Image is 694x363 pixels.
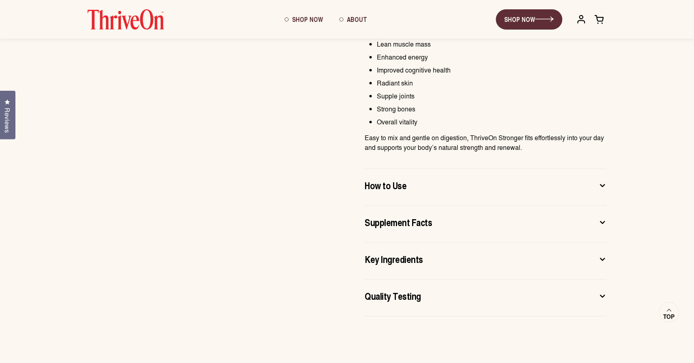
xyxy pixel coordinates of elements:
[377,91,607,101] li: Supple joints
[377,104,607,114] li: Strong bones
[365,179,607,196] button: How to Use
[365,289,607,306] button: Quality Testing
[365,133,607,152] p: Easy to mix and gentle on digestion, ThriveOn Stronger fits effortlessly into your day and suppor...
[496,9,563,30] a: SHOP NOW
[664,313,675,320] span: Top
[377,52,607,62] li: Enhanced energy
[277,9,331,30] a: Shop Now
[365,289,421,302] span: Quality Testing
[331,9,376,30] a: About
[377,117,607,127] li: Overall vitality
[365,252,607,269] button: Key Ingredients
[365,4,607,159] div: Benefits*
[365,252,423,265] span: Key Ingredients
[377,65,607,75] li: Improved cognitive health
[347,15,367,24] span: About
[292,15,323,24] span: Shop Now
[2,108,13,133] span: Reviews
[377,39,607,49] li: Lean muscle mass
[377,78,607,88] li: Radiant skin
[365,216,432,228] span: Supplement Facts
[365,179,407,192] span: How to Use
[365,216,607,233] button: Supplement Facts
